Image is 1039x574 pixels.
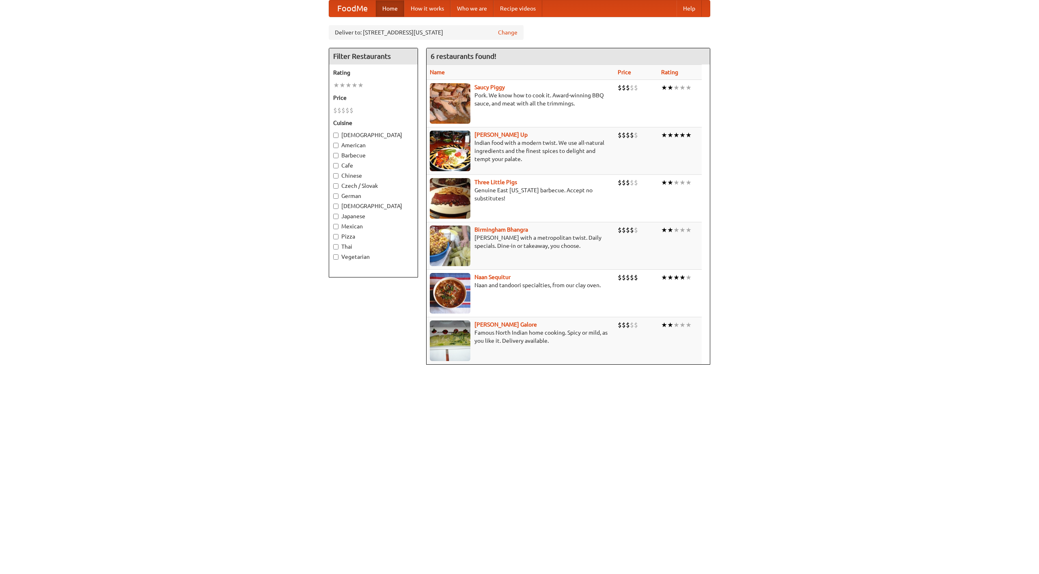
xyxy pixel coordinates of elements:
[333,193,338,199] input: German
[630,320,634,329] li: $
[618,178,622,187] li: $
[634,273,638,282] li: $
[474,131,528,138] a: [PERSON_NAME] Up
[634,226,638,234] li: $
[626,226,630,234] li: $
[333,161,414,170] label: Cafe
[345,81,351,90] li: ★
[630,83,634,92] li: $
[333,232,414,241] label: Pizza
[333,212,414,220] label: Japanese
[430,186,611,202] p: Genuine East [US_STATE] barbecue. Accept no substitutes!
[679,131,685,140] li: ★
[673,226,679,234] li: ★
[630,131,634,140] li: $
[634,178,638,187] li: $
[333,151,414,159] label: Barbecue
[430,273,470,314] img: naansequitur.jpg
[430,226,470,266] img: bhangra.jpg
[673,83,679,92] li: ★
[618,83,622,92] li: $
[341,106,345,115] li: $
[333,183,338,189] input: Czech / Slovak
[626,320,630,329] li: $
[630,273,634,282] li: $
[498,28,517,37] a: Change
[667,131,673,140] li: ★
[661,320,667,329] li: ★
[679,226,685,234] li: ★
[430,69,445,75] a: Name
[351,81,358,90] li: ★
[333,253,414,261] label: Vegetarian
[333,69,414,77] h5: Rating
[333,214,338,219] input: Japanese
[634,320,638,329] li: $
[622,83,626,92] li: $
[333,172,414,180] label: Chinese
[622,320,626,329] li: $
[333,119,414,127] h5: Cuisine
[333,222,414,230] label: Mexican
[685,131,692,140] li: ★
[679,320,685,329] li: ★
[661,273,667,282] li: ★
[333,254,338,260] input: Vegetarian
[430,281,611,289] p: Naan and tandoori specialties, from our clay oven.
[667,273,673,282] li: ★
[431,52,496,60] ng-pluralize: 6 restaurants found!
[618,226,622,234] li: $
[626,131,630,140] li: $
[333,192,414,200] label: German
[474,179,517,185] a: Three Little Pigs
[630,178,634,187] li: $
[661,226,667,234] li: ★
[333,94,414,102] h5: Price
[626,273,630,282] li: $
[358,81,364,90] li: ★
[679,273,685,282] li: ★
[333,106,337,115] li: $
[667,320,673,329] li: ★
[630,226,634,234] li: $
[679,178,685,187] li: ★
[685,273,692,282] li: ★
[474,321,537,328] b: [PERSON_NAME] Galore
[329,0,376,17] a: FoodMe
[618,131,622,140] li: $
[677,0,702,17] a: Help
[626,178,630,187] li: $
[349,106,354,115] li: $
[333,204,338,209] input: [DEMOGRAPHIC_DATA]
[474,274,511,280] a: Naan Sequitur
[430,91,611,107] p: Pork. We know how to cook it. Award-winning BBQ sauce, and meat with all the trimmings.
[622,273,626,282] li: $
[430,329,611,345] p: Famous North Indian home cooking. Spicy or mild, as you like it. Delivery available.
[337,106,341,115] li: $
[333,133,338,138] input: [DEMOGRAPHIC_DATA]
[667,178,673,187] li: ★
[430,320,470,361] img: currygalore.jpg
[451,0,494,17] a: Who we are
[661,69,678,75] a: Rating
[667,83,673,92] li: ★
[673,273,679,282] li: ★
[404,0,451,17] a: How it works
[626,83,630,92] li: $
[333,153,338,158] input: Barbecue
[679,83,685,92] li: ★
[685,83,692,92] li: ★
[333,173,338,178] input: Chinese
[430,178,470,219] img: littlepigs.jpg
[333,182,414,190] label: Czech / Slovak
[474,84,505,90] a: Saucy Piggy
[618,69,631,75] a: Price
[339,81,345,90] li: ★
[474,226,528,233] a: Birmingham Bhangra
[661,178,667,187] li: ★
[622,226,626,234] li: $
[494,0,542,17] a: Recipe videos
